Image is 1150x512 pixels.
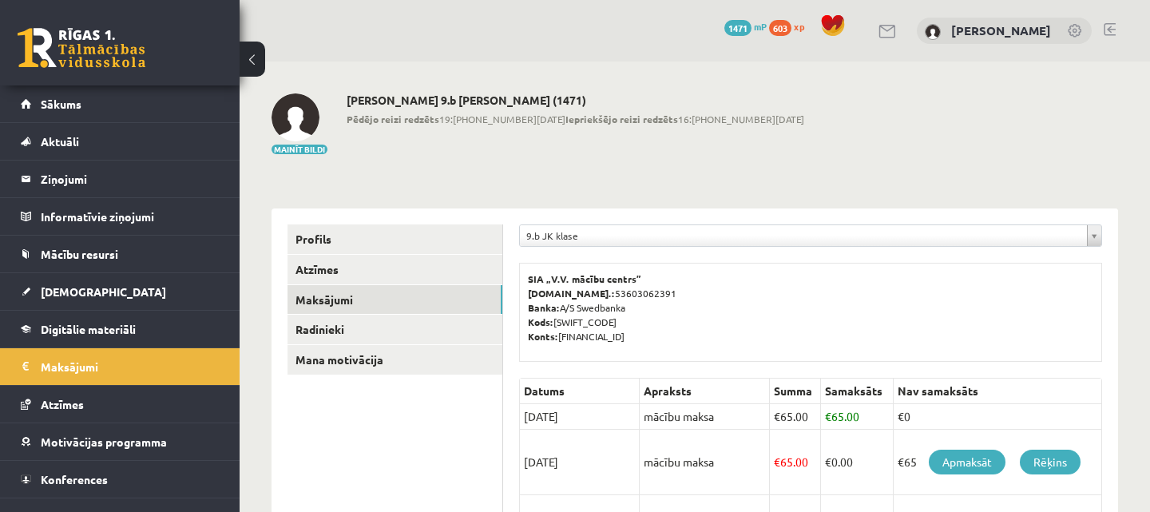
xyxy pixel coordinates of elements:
[528,287,615,300] b: [DOMAIN_NAME].:
[520,379,640,404] th: Datums
[287,285,502,315] a: Maksājumi
[21,85,220,122] a: Sākums
[770,379,821,404] th: Summa
[770,404,821,430] td: 65.00
[21,123,220,160] a: Aktuāli
[893,379,1101,404] th: Nav samaksāts
[41,161,220,197] legend: Ziņojumi
[272,93,319,141] img: Emīlija Rostoka
[929,450,1005,474] a: Apmaksāt
[21,461,220,498] a: Konferences
[528,272,1093,343] p: 53603062391 A/S Swedbanka [SWIFT_CODE] [FINANCIAL_ID]
[520,430,640,495] td: [DATE]
[287,224,502,254] a: Profils
[565,113,678,125] b: Iepriekšējo reizi redzēts
[41,397,84,411] span: Atzīmes
[528,316,553,328] b: Kods:
[41,435,167,449] span: Motivācijas programma
[528,301,560,314] b: Banka:
[41,198,220,235] legend: Informatīvie ziņojumi
[893,430,1101,495] td: €65
[528,330,558,343] b: Konts:
[41,247,118,261] span: Mācību resursi
[769,20,791,36] span: 603
[1020,450,1081,474] a: Rēķins
[724,20,767,33] a: 1471 mP
[526,225,1081,246] span: 9.b JK klase
[41,97,81,111] span: Sākums
[925,24,941,40] img: Emīlija Rostoka
[640,430,770,495] td: mācību maksa
[769,20,812,33] a: 603 xp
[754,20,767,33] span: mP
[347,93,804,107] h2: [PERSON_NAME] 9.b [PERSON_NAME] (1471)
[774,454,780,469] span: €
[41,348,220,385] legend: Maksājumi
[41,134,79,149] span: Aktuāli
[21,236,220,272] a: Mācību resursi
[18,28,145,68] a: Rīgas 1. Tālmācības vidusskola
[21,161,220,197] a: Ziņojumi
[821,430,893,495] td: 0.00
[724,20,751,36] span: 1471
[21,386,220,423] a: Atzīmes
[825,409,831,423] span: €
[794,20,804,33] span: xp
[287,255,502,284] a: Atzīmes
[347,113,439,125] b: Pēdējo reizi redzēts
[640,379,770,404] th: Apraksts
[821,404,893,430] td: 65.00
[528,272,642,285] b: SIA „V.V. mācību centrs”
[951,22,1051,38] a: [PERSON_NAME]
[347,112,804,126] span: 19:[PHONE_NUMBER][DATE] 16:[PHONE_NUMBER][DATE]
[21,273,220,310] a: [DEMOGRAPHIC_DATA]
[287,315,502,344] a: Radinieki
[520,404,640,430] td: [DATE]
[21,423,220,460] a: Motivācijas programma
[640,404,770,430] td: mācību maksa
[272,145,327,154] button: Mainīt bildi
[825,454,831,469] span: €
[21,348,220,385] a: Maksājumi
[774,409,780,423] span: €
[21,311,220,347] a: Digitālie materiāli
[287,345,502,375] a: Mana motivācija
[821,379,893,404] th: Samaksāts
[893,404,1101,430] td: €0
[21,198,220,235] a: Informatīvie ziņojumi
[41,284,166,299] span: [DEMOGRAPHIC_DATA]
[770,430,821,495] td: 65.00
[41,472,108,486] span: Konferences
[41,322,136,336] span: Digitālie materiāli
[520,225,1101,246] a: 9.b JK klase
